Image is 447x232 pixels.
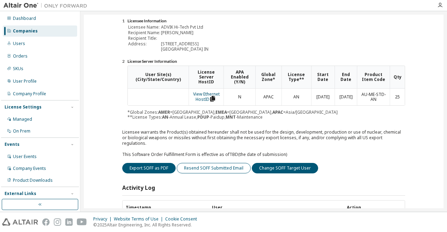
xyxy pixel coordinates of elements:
td: Recipient Name: [128,30,160,35]
div: Events [5,142,20,147]
img: youtube.svg [77,218,87,226]
img: Altair One [3,2,91,9]
td: [PERSON_NAME] [161,30,208,35]
div: Cookie Consent [165,216,201,222]
th: Product Item Code [357,66,390,88]
img: facebook.svg [42,218,50,226]
td: Address: [128,42,160,46]
h3: Activity Log [122,185,155,192]
td: Recipient Title: [128,36,160,41]
img: linkedin.svg [65,218,73,226]
th: License Server HostID [189,66,223,88]
div: External Links [5,191,36,196]
button: Resend SOFF Submitted Email [177,163,251,173]
div: On Prem [13,128,30,134]
td: AN [281,89,311,106]
td: Licensee Name: [128,25,160,30]
div: Orders [13,53,28,59]
th: Qty [390,66,405,88]
th: Start Date [311,66,335,88]
b: MNT [226,114,236,120]
a: View Ethernet HostID [193,91,220,102]
th: User [208,201,343,214]
img: altair_logo.svg [2,218,38,226]
td: [GEOGRAPHIC_DATA] IN [161,47,208,52]
th: License Type** [281,66,311,88]
div: Product Downloads [13,178,53,183]
li: Licensee Information [127,18,405,24]
b: APAC [272,109,283,115]
b: AMER [158,109,170,115]
th: APA Enabled (Y/N) [223,66,255,88]
img: instagram.svg [54,218,61,226]
th: User Site(s) (City/State/Country) [128,66,189,88]
div: Company Events [13,166,46,171]
div: SKUs [13,66,23,72]
div: Company Profile [13,91,46,97]
div: Users [13,41,25,46]
div: Dashboard [13,16,36,21]
td: [STREET_ADDRESS] [161,42,208,46]
td: [DATE] [311,89,335,106]
td: ADVIK Hi-Tech Pvt Ltd [161,25,208,30]
button: Change SOFF Target User [252,163,318,173]
div: Managed [13,117,32,122]
p: © 2025 Altair Engineering, Inc. All Rights Reserved. [93,222,201,228]
div: Website Terms of Use [114,216,165,222]
div: Companies [13,28,38,34]
th: Action [344,201,405,214]
td: [DATE] [335,89,357,106]
div: User Profile [13,78,37,84]
td: AU-ME-STD-AN [357,89,390,106]
th: End Date [335,66,357,88]
button: Export SOFF as PDF [122,163,176,173]
div: *Global Zones: =[GEOGRAPHIC_DATA], =[GEOGRAPHIC_DATA], =Asia/[GEOGRAPHIC_DATA] **License Types: -... [127,66,405,119]
td: APAC [255,89,281,106]
th: Global Zone* [255,66,281,88]
b: EMEA [215,109,227,115]
li: License Server Information [127,59,405,65]
td: 25 [390,89,405,106]
td: N [223,89,255,106]
b: AN [162,114,168,120]
div: User Events [13,154,37,159]
div: Privacy [93,216,114,222]
b: PDUP [197,114,209,120]
th: Timestamp [123,201,208,214]
div: License Settings [5,104,42,110]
